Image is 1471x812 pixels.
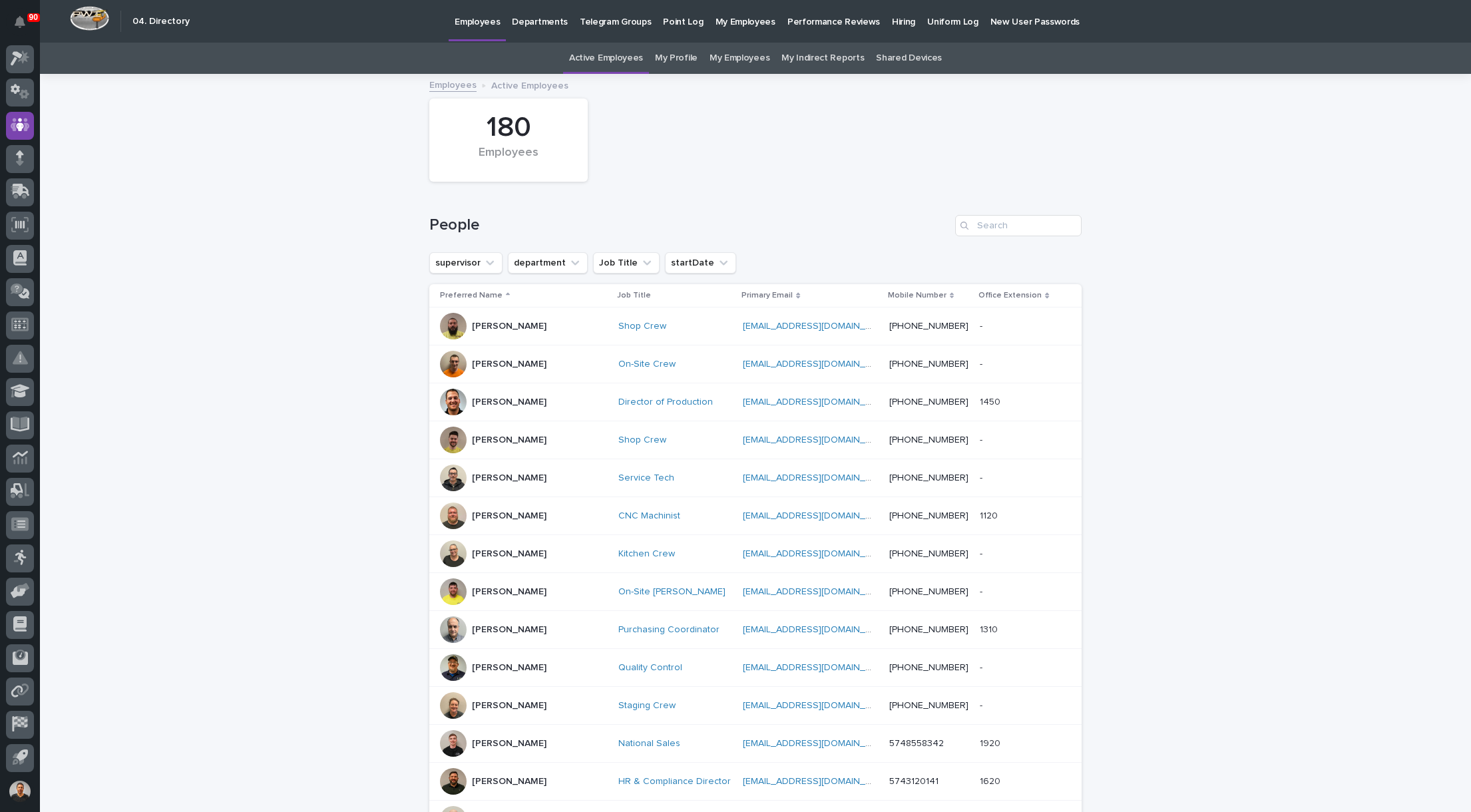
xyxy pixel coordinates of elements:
tr: [PERSON_NAME]Shop Crew [EMAIL_ADDRESS][DOMAIN_NAME] [PHONE_NUMBER]-- [429,307,1082,345]
p: Active Employees [491,77,568,92]
p: [PERSON_NAME] [472,359,546,370]
a: [PHONE_NUMBER] [889,321,968,331]
a: Service Tech [618,473,674,484]
p: [PERSON_NAME] [472,321,546,332]
p: [PERSON_NAME] [472,776,546,787]
p: [PERSON_NAME] [472,548,546,560]
a: [EMAIL_ADDRESS][DOMAIN_NAME] [743,625,893,634]
p: Preferred Name [440,288,503,303]
a: [PHONE_NUMBER] [889,701,968,710]
tr: [PERSON_NAME]Service Tech [EMAIL_ADDRESS][DOMAIN_NAME] [PHONE_NUMBER]-- [429,459,1082,497]
a: National Sales [618,738,680,749]
p: Office Extension [978,288,1042,303]
p: - [980,584,985,598]
a: [EMAIL_ADDRESS][DOMAIN_NAME] [743,663,893,672]
p: - [980,546,985,560]
a: [PHONE_NUMBER] [889,359,968,369]
a: Shared Devices [876,43,942,74]
button: Notifications [6,8,34,36]
p: 1450 [980,394,1003,408]
button: users-avatar [6,777,34,805]
a: [EMAIL_ADDRESS][DOMAIN_NAME] [743,473,893,483]
a: [EMAIL_ADDRESS][DOMAIN_NAME] [743,321,893,331]
a: Shop Crew [618,321,666,332]
button: startDate [665,252,736,274]
input: Search [955,215,1082,236]
p: - [980,698,985,711]
p: - [980,356,985,370]
a: CNC Machinist [618,510,680,522]
p: [PERSON_NAME] [472,700,546,711]
p: 1620 [980,773,1003,787]
tr: [PERSON_NAME]Director of Production [EMAIL_ADDRESS][DOMAIN_NAME] [PHONE_NUMBER]14501450 [429,383,1082,421]
tr: [PERSON_NAME]CNC Machinist [EMAIL_ADDRESS][DOMAIN_NAME] [PHONE_NUMBER]11201120 [429,497,1082,535]
p: [PERSON_NAME] [472,586,546,598]
a: [EMAIL_ADDRESS][DOMAIN_NAME] [743,587,893,596]
p: 90 [29,13,38,22]
p: - [980,470,985,484]
a: [EMAIL_ADDRESS][DOMAIN_NAME] [743,359,893,369]
a: [EMAIL_ADDRESS][DOMAIN_NAME] [743,397,893,407]
a: Quality Control [618,662,682,674]
p: - [980,318,985,332]
h2: 04. Directory [132,16,190,27]
a: 5743120141 [889,777,939,786]
tr: [PERSON_NAME]Shop Crew [EMAIL_ADDRESS][DOMAIN_NAME] [PHONE_NUMBER]-- [429,421,1082,459]
a: [EMAIL_ADDRESS][DOMAIN_NAME] [743,739,893,748]
a: [PHONE_NUMBER] [889,435,968,445]
a: Active Employees [569,43,643,74]
a: On-Site Crew [618,359,676,370]
tr: [PERSON_NAME]On-Site Crew [EMAIL_ADDRESS][DOMAIN_NAME] [PHONE_NUMBER]-- [429,345,1082,383]
a: [PHONE_NUMBER] [889,397,968,407]
p: 1120 [980,508,1000,522]
a: My Indirect Reports [781,43,864,74]
a: On-Site [PERSON_NAME] [618,586,726,598]
a: [EMAIL_ADDRESS][DOMAIN_NAME] [743,435,893,445]
a: Purchasing Coordinator [618,624,720,636]
p: [PERSON_NAME] [472,738,546,749]
tr: [PERSON_NAME]On-Site [PERSON_NAME] [EMAIL_ADDRESS][DOMAIN_NAME] [PHONE_NUMBER]-- [429,573,1082,611]
div: Notifications90 [17,16,34,37]
a: HR & Compliance Director [618,776,731,787]
a: [PHONE_NUMBER] [889,625,968,634]
a: [EMAIL_ADDRESS][DOMAIN_NAME] [743,777,893,786]
p: [PERSON_NAME] [472,435,546,446]
a: 5748558342 [889,739,944,748]
tr: [PERSON_NAME]National Sales [EMAIL_ADDRESS][DOMAIN_NAME] 574855834219201920 [429,725,1082,763]
a: [PHONE_NUMBER] [889,549,968,558]
a: Staging Crew [618,700,676,711]
div: Employees [452,146,565,174]
tr: [PERSON_NAME]Kitchen Crew [EMAIL_ADDRESS][DOMAIN_NAME] [PHONE_NUMBER]-- [429,535,1082,573]
p: Mobile Number [888,288,946,303]
img: Workspace Logo [70,6,109,31]
tr: [PERSON_NAME]Purchasing Coordinator [EMAIL_ADDRESS][DOMAIN_NAME] [PHONE_NUMBER]13101310 [429,611,1082,649]
p: [PERSON_NAME] [472,473,546,484]
p: [PERSON_NAME] [472,510,546,522]
a: My Employees [710,43,769,74]
a: [PHONE_NUMBER] [889,663,968,672]
h1: People [429,216,950,235]
div: 180 [452,111,565,144]
p: 1920 [980,735,1003,749]
tr: [PERSON_NAME]Staging Crew [EMAIL_ADDRESS][DOMAIN_NAME] [PHONE_NUMBER]-- [429,687,1082,725]
a: [PHONE_NUMBER] [889,587,968,596]
a: Kitchen Crew [618,548,675,560]
button: supervisor [429,252,503,274]
p: - [980,660,985,674]
a: My Profile [655,43,698,74]
button: Job Title [593,252,660,274]
p: [PERSON_NAME] [472,397,546,408]
tr: [PERSON_NAME]Quality Control [EMAIL_ADDRESS][DOMAIN_NAME] [PHONE_NUMBER]-- [429,649,1082,687]
tr: [PERSON_NAME]HR & Compliance Director [EMAIL_ADDRESS][DOMAIN_NAME] 574312014116201620 [429,763,1082,801]
a: Employees [429,77,477,92]
p: - [980,432,985,446]
a: [PHONE_NUMBER] [889,511,968,520]
a: [EMAIL_ADDRESS][DOMAIN_NAME] [743,549,893,558]
p: Job Title [617,288,651,303]
a: [EMAIL_ADDRESS][DOMAIN_NAME] [743,511,893,520]
a: [PHONE_NUMBER] [889,473,968,483]
p: [PERSON_NAME] [472,662,546,674]
p: 1310 [980,622,1000,636]
a: [EMAIL_ADDRESS][DOMAIN_NAME] [743,701,893,710]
